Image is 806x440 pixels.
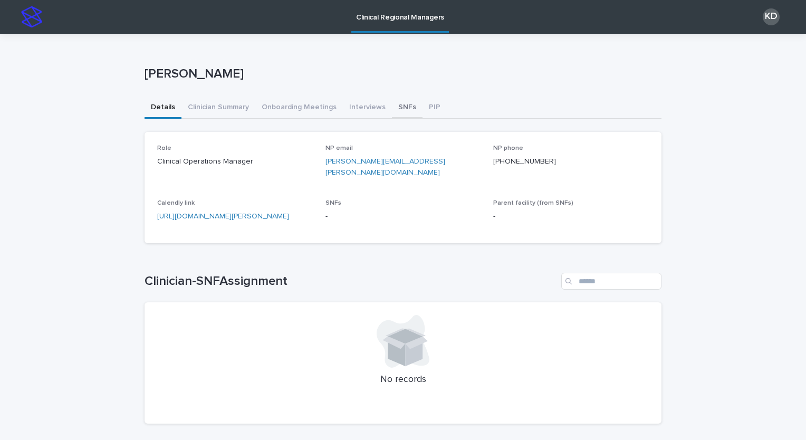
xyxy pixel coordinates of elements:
[145,66,657,82] p: [PERSON_NAME]
[325,200,341,206] span: SNFs
[145,97,181,119] button: Details
[343,97,392,119] button: Interviews
[325,158,445,176] a: [PERSON_NAME][EMAIL_ADDRESS][PERSON_NAME][DOMAIN_NAME]
[181,97,255,119] button: Clinician Summary
[325,145,353,151] span: NP email
[157,374,649,386] p: No records
[493,145,523,151] span: NP phone
[21,6,42,27] img: stacker-logo-s-only.png
[157,213,289,220] a: [URL][DOMAIN_NAME][PERSON_NAME]
[157,145,171,151] span: Role
[392,97,423,119] button: SNFs
[145,274,557,289] h1: Clinician-SNFAssignment
[493,200,573,206] span: Parent facility (from SNFs)
[763,8,780,25] div: KD
[157,156,313,167] p: Clinical Operations Manager
[255,97,343,119] button: Onboarding Meetings
[325,211,481,222] p: -
[493,211,649,222] p: -
[561,273,661,290] input: Search
[157,200,195,206] span: Calendly link
[493,158,556,165] a: [PHONE_NUMBER]
[423,97,447,119] button: PIP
